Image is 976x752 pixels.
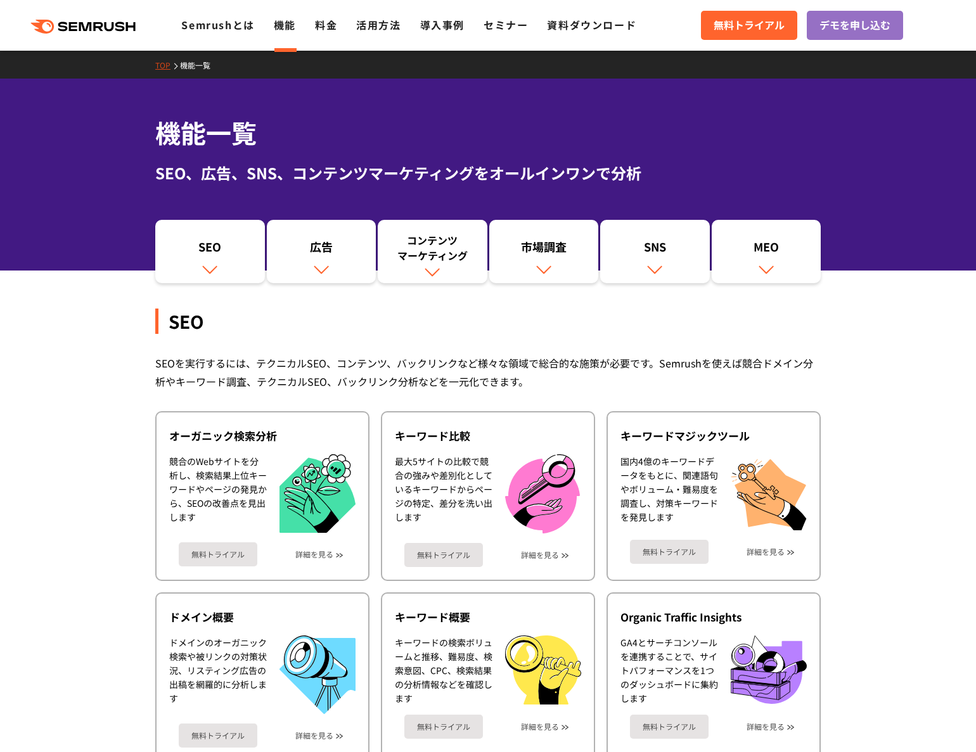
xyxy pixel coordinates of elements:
[420,17,465,32] a: 導入事例
[267,220,376,283] a: 広告
[274,17,296,32] a: 機能
[484,17,528,32] a: セミナー
[155,162,821,184] div: SEO、広告、SNS、コンテンツマーケティングをオールインワンで分析
[155,60,180,70] a: TOP
[607,239,703,260] div: SNS
[496,239,593,260] div: 市場調査
[630,715,709,739] a: 無料トライアル
[712,220,821,283] a: MEO
[155,220,265,283] a: SEO
[620,454,718,530] div: 国内4億のキーワードデータをもとに、関連語句やボリューム・難易度を調査し、対策キーワードを発見します
[169,428,356,443] div: オーガニック検索分析
[731,635,807,704] img: Organic Traffic Insights
[155,354,821,391] div: SEOを実行するには、テクニカルSEO、コンテンツ、バックリンクなど様々な領域で総合的な施策が必要です。Semrushを使えば競合ドメイン分析やキーワード調査、テクニカルSEO、バックリンク分析...
[295,731,333,740] a: 詳細を見る
[701,11,797,40] a: 無料トライアル
[279,454,356,533] img: オーガニック検索分析
[630,540,709,564] a: 無料トライアル
[155,114,821,151] h1: 機能一覧
[819,17,890,34] span: デモを申し込む
[747,722,785,731] a: 詳細を見る
[489,220,599,283] a: 市場調査
[179,723,257,748] a: 無料トライアル
[404,543,483,567] a: 無料トライアル
[747,547,785,556] a: 詳細を見る
[169,609,356,625] div: ドメイン概要
[155,309,821,334] div: SEO
[384,233,481,263] div: コンテンツ マーケティング
[356,17,401,32] a: 活用方法
[521,551,559,559] a: 詳細を見る
[395,454,492,533] div: 最大5サイトの比較で競合の強みや差別化としているキーワードからページの特定、差分を洗い出します
[179,542,257,566] a: 無料トライアル
[404,715,483,739] a: 無料トライアル
[620,609,807,625] div: Organic Traffic Insights
[505,454,580,533] img: キーワード比較
[315,17,337,32] a: 料金
[620,428,807,443] div: キーワードマジックツール
[547,17,636,32] a: 資料ダウンロード
[521,722,559,731] a: 詳細を見る
[169,454,267,533] div: 競合のWebサイトを分析し、検索結果上位キーワードやページの発見から、SEOの改善点を見出します
[378,220,487,283] a: コンテンツマーケティング
[162,239,259,260] div: SEO
[395,609,581,625] div: キーワード概要
[620,635,718,705] div: GA4とサーチコンソールを連携することで、サイトパフォーマンスを1つのダッシュボードに集約します
[295,550,333,559] a: 詳細を見る
[169,635,267,714] div: ドメインのオーガニック検索や被リンクの対策状況、リスティング広告の出稿を網羅的に分析します
[600,220,710,283] a: SNS
[395,428,581,443] div: キーワード比較
[731,454,807,530] img: キーワードマジックツール
[807,11,903,40] a: デモを申し込む
[273,239,370,260] div: 広告
[180,60,220,70] a: 機能一覧
[714,17,785,34] span: 無料トライアル
[181,17,254,32] a: Semrushとは
[505,635,581,704] img: キーワード概要
[279,635,356,714] img: ドメイン概要
[718,239,815,260] div: MEO
[395,635,492,705] div: キーワードの検索ボリュームと推移、難易度、検索意図、CPC、検索結果の分析情報などを確認します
